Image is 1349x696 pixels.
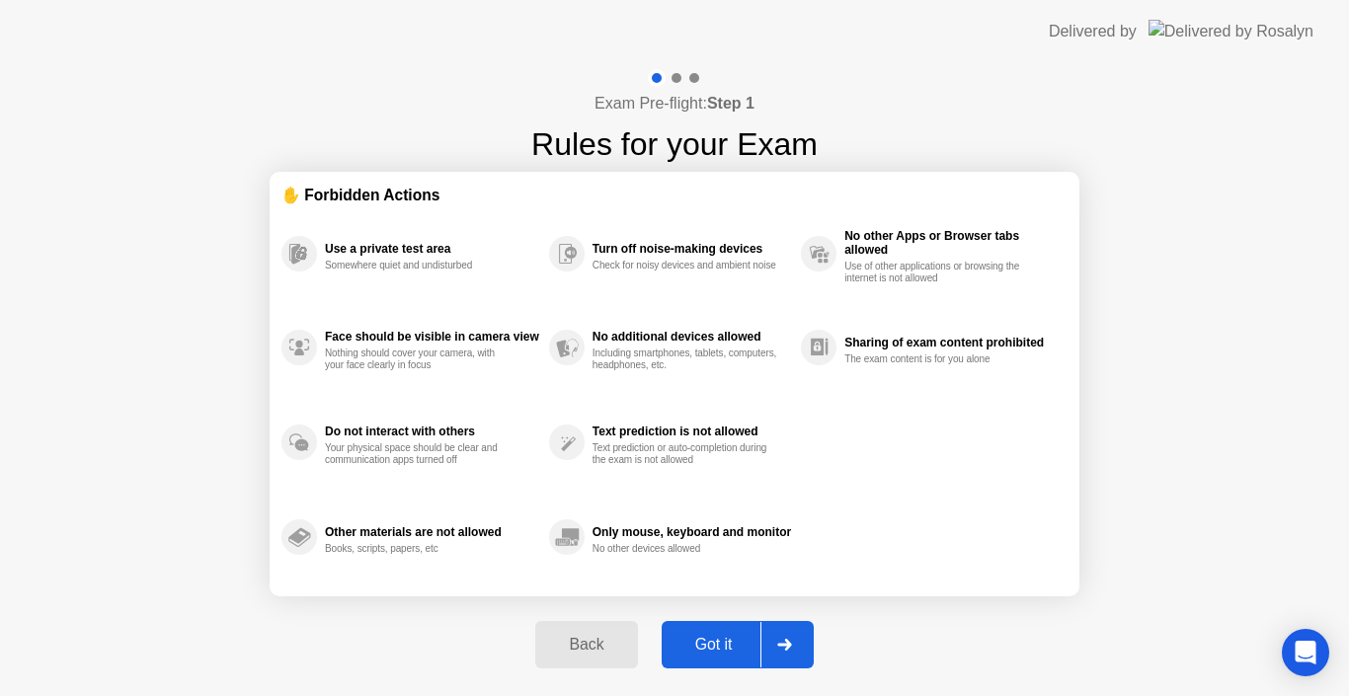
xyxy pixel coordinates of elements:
[325,330,539,344] div: Face should be visible in camera view
[844,229,1058,257] div: No other Apps or Browser tabs allowed
[325,425,539,438] div: Do not interact with others
[325,348,512,371] div: Nothing should cover your camera, with your face clearly in focus
[593,330,791,344] div: No additional devices allowed
[1149,20,1313,42] img: Delivered by Rosalyn
[1049,20,1137,43] div: Delivered by
[707,95,754,112] b: Step 1
[325,260,512,271] div: Somewhere quiet and undisturbed
[593,242,791,256] div: Turn off noise-making devices
[593,543,779,555] div: No other devices allowed
[1282,629,1329,676] div: Open Intercom Messenger
[593,260,779,271] div: Check for noisy devices and ambient noise
[844,353,1031,365] div: The exam content is for you alone
[325,543,512,555] div: Books, scripts, papers, etc
[593,525,791,539] div: Only mouse, keyboard and monitor
[668,636,760,654] div: Got it
[595,92,754,116] h4: Exam Pre-flight:
[535,621,637,668] button: Back
[844,261,1031,284] div: Use of other applications or browsing the internet is not allowed
[325,525,539,539] div: Other materials are not allowed
[325,242,539,256] div: Use a private test area
[593,425,791,438] div: Text prediction is not allowed
[541,636,631,654] div: Back
[662,621,814,668] button: Got it
[593,442,779,466] div: Text prediction or auto-completion during the exam is not allowed
[593,348,779,371] div: Including smartphones, tablets, computers, headphones, etc.
[844,336,1058,349] div: Sharing of exam content prohibited
[281,184,1068,206] div: ✋ Forbidden Actions
[531,120,818,168] h1: Rules for your Exam
[325,442,512,466] div: Your physical space should be clear and communication apps turned off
